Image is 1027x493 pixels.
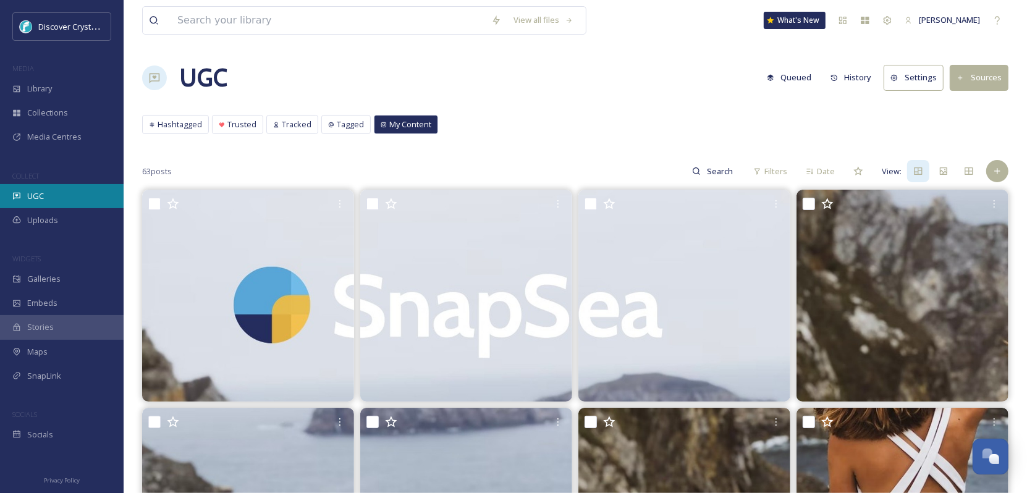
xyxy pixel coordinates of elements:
[44,476,80,484] span: Privacy Policy
[27,214,58,226] span: Uploads
[882,166,902,177] span: View:
[884,65,950,90] a: Settings
[142,166,172,177] span: 63 posts
[337,119,364,130] span: Tagged
[20,20,32,33] img: download.jpeg
[27,370,61,382] span: SnapLink
[27,429,53,440] span: Socials
[12,171,39,180] span: COLLECT
[824,65,884,90] a: History
[227,119,256,130] span: Trusted
[919,14,980,25] span: [PERSON_NAME]
[360,190,572,402] img: 18170431222264178.jpg
[898,8,986,32] a: [PERSON_NAME]
[701,159,741,183] input: Search
[797,190,1008,402] img: 17925649661521081.jpg
[27,297,57,309] span: Embeds
[884,65,944,90] button: Settings
[27,321,54,333] span: Stories
[12,254,41,263] span: WIDGETS
[950,65,1008,90] button: Sources
[27,273,61,285] span: Galleries
[171,7,485,34] input: Search your library
[817,166,835,177] span: Date
[12,410,37,419] span: SOCIALS
[973,439,1008,474] button: Open Chat
[12,64,34,73] span: MEDIA
[389,119,431,130] span: My Content
[761,65,818,90] button: Queued
[27,107,68,119] span: Collections
[158,119,202,130] span: Hashtagged
[38,20,161,32] span: Discover Crystal River [US_STATE]
[27,131,82,143] span: Media Centres
[764,12,826,29] a: What's New
[761,65,824,90] a: Queued
[578,190,790,402] img: 17951430071241485.jpg
[27,83,52,95] span: Library
[282,119,311,130] span: Tracked
[824,65,878,90] button: History
[44,472,80,487] a: Privacy Policy
[507,8,580,32] a: View all files
[27,346,48,358] span: Maps
[179,59,227,96] a: UGC
[142,190,354,402] img: 18009024580481764.jpg
[764,166,787,177] span: Filters
[27,190,44,202] span: UGC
